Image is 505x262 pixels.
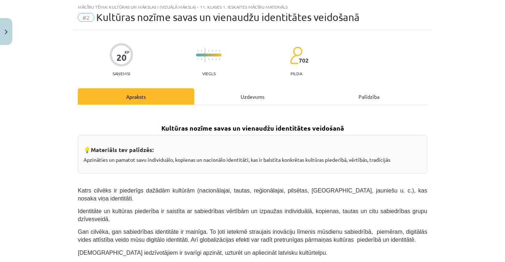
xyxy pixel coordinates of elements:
strong: Materiāls tev palīdzēs: [91,146,154,153]
img: icon-short-line-57e1e144782c952c97e751825c79c345078a6d821885a25fce030b3d8c18986b.svg [219,58,220,60]
span: Kultūras nozīme savas un vienaudžu identitātes veidošanā [96,11,360,23]
img: icon-short-line-57e1e144782c952c97e751825c79c345078a6d821885a25fce030b3d8c18986b.svg [198,50,198,52]
h3: 💡 [84,141,421,154]
p: pilda [290,71,302,76]
span: #2 [78,13,94,22]
span: Gan cilvēka, gan sabiedrības identitāte ir mainīga. To ļoti ietekmē straujais inovāciju līmenis m... [78,229,427,243]
img: icon-short-line-57e1e144782c952c97e751825c79c345078a6d821885a25fce030b3d8c18986b.svg [198,58,198,60]
img: icon-close-lesson-0947bae3869378f0d4975bcd49f059093ad1ed9edebbc8119c70593378902aed.svg [5,30,8,34]
div: Palīdzība [311,88,427,105]
img: icon-short-line-57e1e144782c952c97e751825c79c345078a6d821885a25fce030b3d8c18986b.svg [212,58,213,60]
img: icon-short-line-57e1e144782c952c97e751825c79c345078a6d821885a25fce030b3d8c18986b.svg [216,58,216,60]
img: icon-short-line-57e1e144782c952c97e751825c79c345078a6d821885a25fce030b3d8c18986b.svg [212,50,213,52]
div: 20 [116,52,127,63]
strong: Kultūras nozīme savas un vienaudžu identitātes veidošanā [161,124,344,132]
img: icon-short-line-57e1e144782c952c97e751825c79c345078a6d821885a25fce030b3d8c18986b.svg [208,58,209,60]
img: students-c634bb4e5e11cddfef0936a35e636f08e4e9abd3cc4e673bd6f9a4125e45ecb1.svg [290,46,302,64]
p: Viegls [202,71,216,76]
img: icon-short-line-57e1e144782c952c97e751825c79c345078a6d821885a25fce030b3d8c18986b.svg [208,50,209,52]
img: icon-short-line-57e1e144782c952c97e751825c79c345078a6d821885a25fce030b3d8c18986b.svg [216,50,216,52]
div: Mācību tēma: Kultūras un mākslas i (vizuālā māksla) - 11. klases 1. ieskaites mācību materiāls [78,4,427,9]
img: icon-short-line-57e1e144782c952c97e751825c79c345078a6d821885a25fce030b3d8c18986b.svg [219,50,220,52]
p: Apzināties un pamatot savu individuālo, kopienas un nacionālo identitāti, kas ir balstīta konkrēt... [84,156,421,164]
span: [DEMOGRAPHIC_DATA] iedzīvotājiem ir svarīgi apzināt, uzturēt un apliecināt latvisku kultūrtelpu. [78,250,327,256]
p: Saņemsi [110,71,133,76]
span: XP [124,50,129,54]
span: 702 [299,57,309,64]
span: Katrs cilvēks ir piederīgs dažādām kultūrām (nacionālajai, tautas, reģionālajai, pilsētas, [GEOGR... [78,187,427,202]
span: Identitāte un kultūras piederība ir saistīta ar sabiedrības vērtībām un izpaužas individuālā, kop... [78,208,427,222]
img: icon-short-line-57e1e144782c952c97e751825c79c345078a6d821885a25fce030b3d8c18986b.svg [201,50,202,52]
div: Uzdevums [194,88,311,105]
img: icon-short-line-57e1e144782c952c97e751825c79c345078a6d821885a25fce030b3d8c18986b.svg [201,58,202,60]
div: Apraksts [78,88,194,105]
